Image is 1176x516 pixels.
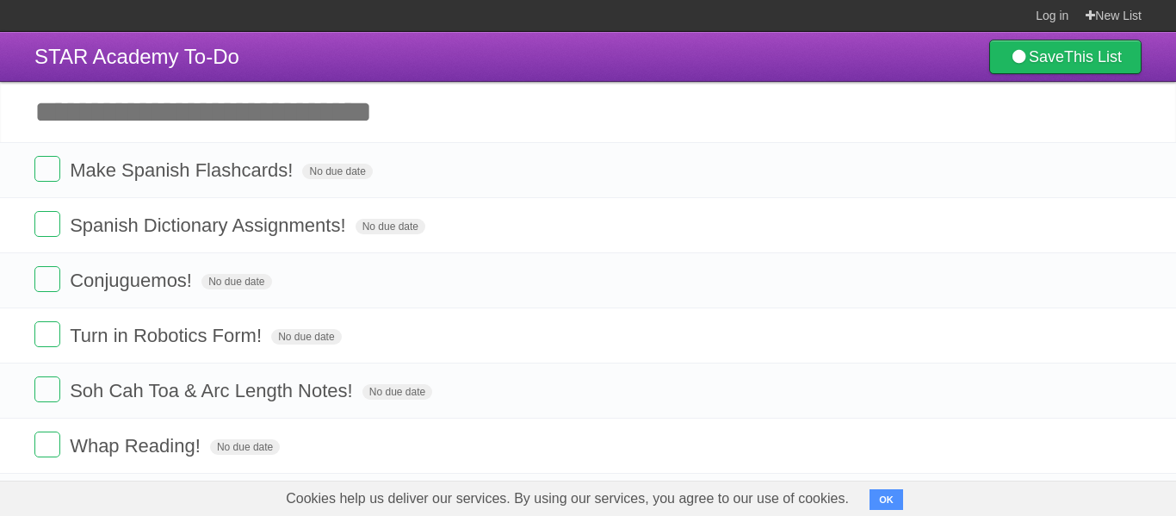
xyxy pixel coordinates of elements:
button: OK [870,489,903,510]
label: Done [34,432,60,457]
span: No due date [302,164,372,179]
span: Whap Reading! [70,435,205,457]
label: Done [34,266,60,292]
span: No due date [356,219,425,234]
label: Done [34,156,60,182]
span: No due date [362,384,432,400]
label: Done [34,321,60,347]
span: Make Spanish Flashcards! [70,159,297,181]
label: Done [34,376,60,402]
label: Done [34,211,60,237]
span: No due date [271,329,341,345]
b: This List [1064,48,1122,65]
span: Soh Cah Toa & Arc Length Notes! [70,380,357,401]
span: STAR Academy To-Do [34,45,239,68]
span: No due date [210,439,280,455]
span: Cookies help us deliver our services. By using our services, you agree to our use of cookies. [269,482,866,516]
a: SaveThis List [989,40,1142,74]
span: No due date [201,274,271,289]
span: Spanish Dictionary Assignments! [70,214,350,236]
span: Turn in Robotics Form! [70,325,266,346]
span: Conjuguemos! [70,270,196,291]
